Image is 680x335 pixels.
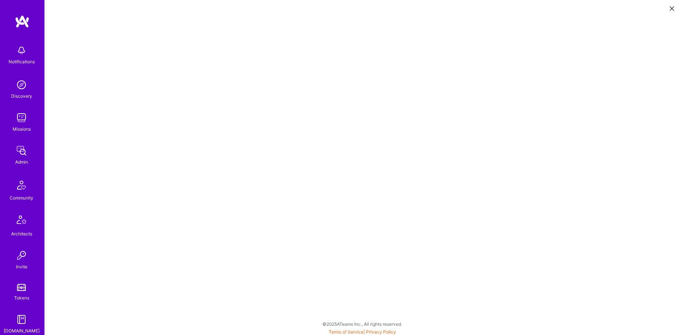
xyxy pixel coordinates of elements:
div: Invite [16,263,27,271]
div: Missions [13,125,31,133]
div: Tokens [14,294,29,302]
img: Community [13,176,30,194]
img: Invite [14,248,29,263]
div: Discovery [11,92,32,100]
div: Architects [11,230,32,238]
img: admin teamwork [14,143,29,158]
img: teamwork [14,110,29,125]
div: Community [10,194,33,202]
img: bell [14,43,29,58]
img: logo [15,15,30,28]
div: Notifications [9,58,35,66]
img: guide book [14,312,29,327]
img: discovery [14,77,29,92]
i: icon Close [670,6,674,11]
img: Architects [13,212,30,230]
div: Admin [15,158,28,166]
div: [DOMAIN_NAME] [4,327,40,335]
img: tokens [17,284,26,291]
